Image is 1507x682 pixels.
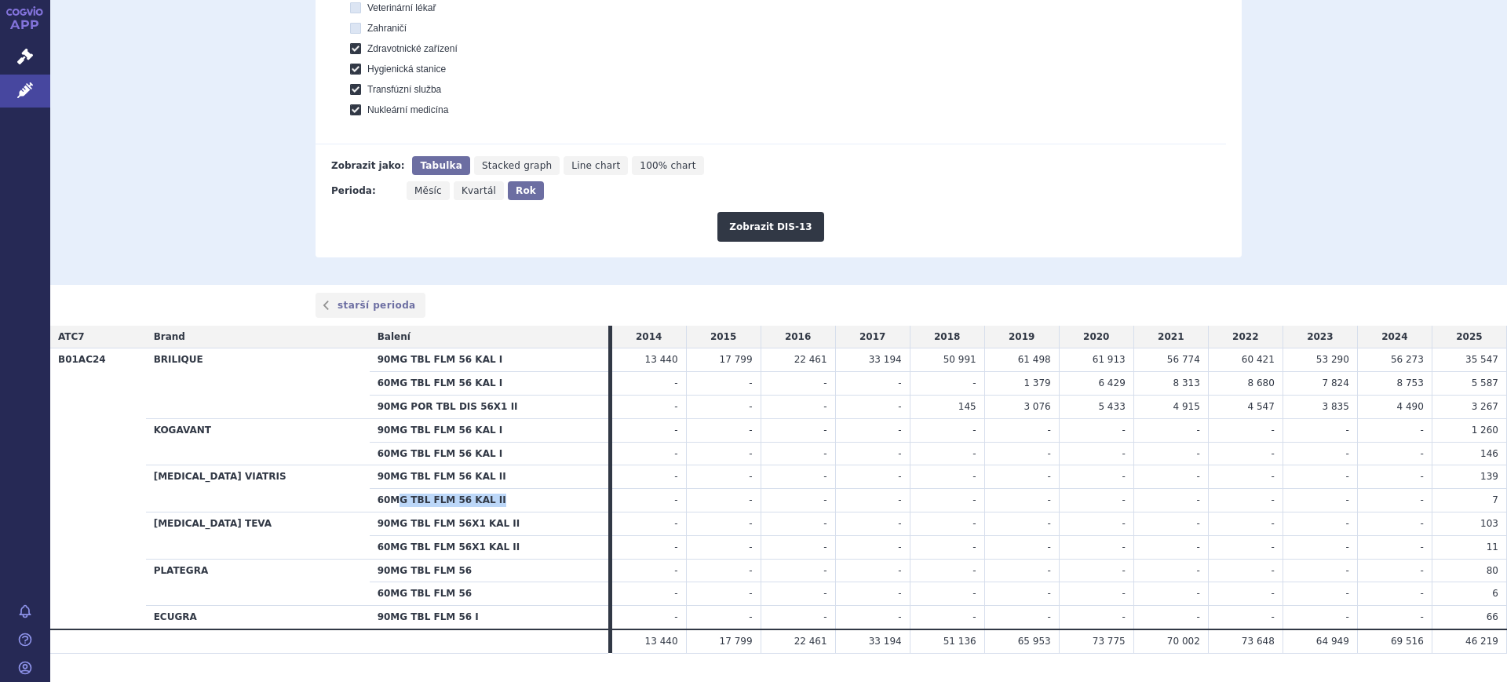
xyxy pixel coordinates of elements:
span: - [749,542,752,553]
span: - [674,565,677,576]
span: 56 774 [1167,354,1200,365]
span: 145 [958,401,976,412]
span: - [674,471,677,482]
span: - [1421,425,1424,436]
span: - [898,401,901,412]
span: - [823,425,826,436]
span: 51 136 [943,636,976,647]
span: - [674,425,677,436]
span: - [1196,448,1199,459]
span: 1 260 [1472,425,1498,436]
span: 56 273 [1391,354,1424,365]
span: Zahraničí [367,23,407,34]
span: - [1421,588,1424,599]
td: 2018 [910,326,984,348]
span: - [972,377,976,388]
span: - [972,494,976,505]
div: Perioda: [331,181,399,200]
span: - [972,565,976,576]
span: - [823,588,826,599]
span: 33 194 [869,636,902,647]
span: 4 490 [1397,401,1424,412]
span: - [972,611,976,622]
span: - [1196,425,1199,436]
span: 22 461 [794,354,827,365]
span: - [1122,611,1125,622]
th: 90MG TBL FLM 56 KAL I [370,348,608,372]
span: 22 461 [794,636,827,647]
td: 2014 [612,326,686,348]
td: 2015 [686,326,761,348]
span: Brand [154,331,185,342]
span: - [1421,565,1424,576]
span: 6 429 [1098,377,1125,388]
span: Balení [378,331,411,342]
span: 53 290 [1316,354,1349,365]
span: - [823,494,826,505]
span: - [823,448,826,459]
th: 60MG TBL FLM 56 KAL I [370,442,608,465]
span: - [674,588,677,599]
span: 7 [1492,494,1498,505]
span: - [1346,448,1349,459]
td: 2016 [761,326,835,348]
span: - [1346,542,1349,553]
span: - [1346,588,1349,599]
span: - [1122,542,1125,553]
span: - [1421,471,1424,482]
th: ECUGRA [146,606,370,629]
span: - [1346,518,1349,529]
span: - [1122,425,1125,436]
span: - [1122,448,1125,459]
span: - [1196,518,1199,529]
span: Kvartál [462,185,496,196]
span: - [898,542,901,553]
span: - [1421,518,1424,529]
span: - [1196,565,1199,576]
span: - [1122,588,1125,599]
span: - [898,494,901,505]
span: 3 835 [1323,401,1349,412]
span: - [749,494,752,505]
span: 7 824 [1323,377,1349,388]
button: Zobrazit DIS-13 [717,212,823,242]
span: - [674,377,677,388]
th: 60MG TBL FLM 56 KAL II [370,489,608,512]
td: 2019 [984,326,1059,348]
span: 100% chart [640,160,695,171]
span: 5 433 [1098,401,1125,412]
span: 73 775 [1093,636,1126,647]
span: - [1271,565,1274,576]
a: starší perioda [316,293,425,318]
th: 90MG TBL FLM 56 I [370,606,608,629]
span: 65 953 [1018,636,1051,647]
span: - [898,425,901,436]
span: 1 379 [1024,377,1050,388]
span: Rok [516,185,536,196]
span: Line chart [571,160,620,171]
span: 3 076 [1024,401,1050,412]
span: 13 440 [645,354,678,365]
span: - [1196,611,1199,622]
span: - [823,377,826,388]
span: - [1047,471,1050,482]
td: 2020 [1059,326,1133,348]
span: - [898,377,901,388]
span: - [674,448,677,459]
span: - [749,448,752,459]
span: - [674,518,677,529]
span: - [1421,494,1424,505]
th: 60MG TBL FLM 56 KAL I [370,372,608,396]
span: - [1271,425,1274,436]
span: 73 648 [1242,636,1275,647]
th: KOGAVANT [146,418,370,465]
span: 103 [1480,518,1498,529]
th: 90MG POR TBL DIS 56X1 II [370,396,608,419]
span: - [1271,471,1274,482]
span: - [1047,588,1050,599]
span: 60 421 [1242,354,1275,365]
span: - [674,401,677,412]
span: - [749,611,752,622]
span: - [1271,448,1274,459]
th: 90MG TBL FLM 56 KAL I [370,418,608,442]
